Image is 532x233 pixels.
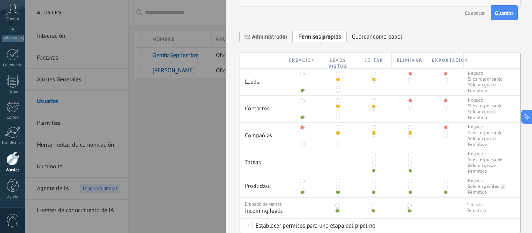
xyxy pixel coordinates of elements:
[428,53,464,68] div: Exportación
[468,157,502,163] span: Si es responsable
[468,115,502,121] span: Permitido
[468,82,502,88] span: Sólo un grupo
[240,30,293,42] span: Administrador
[392,53,428,68] div: Eliminar
[468,163,502,168] span: Sólo un grupo
[293,30,347,42] span: Add new role
[352,31,402,43] span: Guardar como papel
[468,97,502,103] span: Negado
[468,184,499,189] div: Solo en perfiles
[240,96,284,116] div: Contactos
[462,7,488,19] button: Cancelar
[468,76,502,82] span: Si es responsable
[2,168,24,173] div: Ajustes
[240,149,284,170] div: Tareas
[253,219,375,233] span: Establecer permisos para una etapa del pipeline
[468,178,483,184] div: Negado
[467,202,486,208] span: Negado
[298,33,341,40] span: Permisos propios
[468,109,502,115] span: Sólo un grupo
[2,140,24,145] div: Estadísticas
[468,88,502,94] span: Permitido
[468,70,502,76] span: Negado
[2,195,24,200] div: Ayuda
[468,136,502,142] span: Sólo un grupo
[500,184,504,190] div: ?
[320,53,356,68] div: Leads vistos
[240,123,284,143] div: Compañías
[468,189,487,195] div: Permitido
[467,208,486,214] span: Permitido
[468,130,502,136] span: Si es responsable
[491,5,518,20] button: Guardar
[245,201,282,207] span: Embudo de ventas
[240,176,284,194] div: Productos
[468,151,502,157] span: Negado
[468,168,502,174] span: Permitido
[468,124,502,130] span: Negado
[468,142,502,147] span: Permitido
[6,17,19,22] span: Cuenta
[356,53,392,68] div: Editar
[240,69,284,89] div: Leads
[2,63,24,68] div: Calendario
[2,90,24,95] div: Listas
[2,115,24,120] div: Correo
[465,11,485,16] span: Cancelar
[284,53,320,68] div: Creación
[2,35,24,42] div: WhatsApp
[245,207,317,215] span: Incoming leads
[495,11,513,16] span: Guardar
[252,33,287,40] span: Administrador
[468,103,502,109] span: Si es responsable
